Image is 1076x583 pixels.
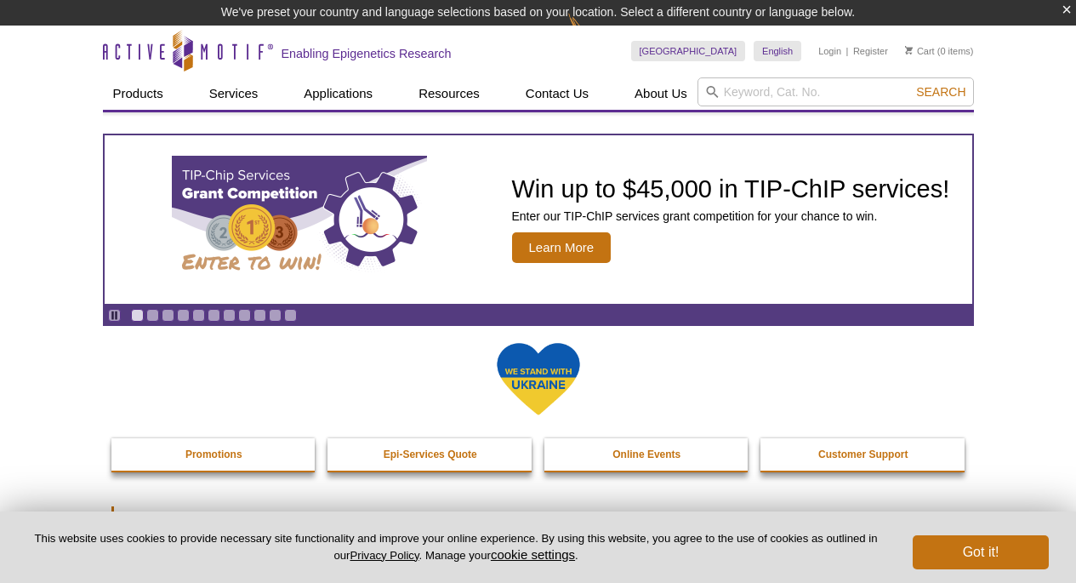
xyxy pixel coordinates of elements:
h2: Win up to $45,000 in TIP-ChIP services! [512,176,950,202]
img: Your Cart [905,46,913,54]
h2: Featured Products [111,506,965,532]
a: Go to slide 2 [146,309,159,322]
a: Go to slide 1 [131,309,144,322]
img: Change Here [568,13,613,53]
strong: Epi-Services Quote [384,449,477,460]
strong: Customer Support [818,449,908,460]
strong: Promotions [185,449,242,460]
a: TIP-ChIP Services Grant Competition Win up to $45,000 in TIP-ChIP services! Enter our TIP-ChIP se... [105,135,972,304]
a: Register [853,45,888,57]
a: Go to slide 11 [284,309,297,322]
a: Go to slide 3 [162,309,174,322]
a: Customer Support [760,438,966,471]
a: Contact Us [515,77,599,110]
a: Go to slide 8 [238,309,251,322]
p: Enter our TIP-ChIP services grant competition for your chance to win. [512,209,950,224]
a: Applications [293,77,383,110]
a: Products [103,77,174,110]
a: Promotions [111,438,317,471]
a: Epi-Services Quote [327,438,533,471]
a: Services [199,77,269,110]
a: Login [818,45,841,57]
h2: Enabling Epigenetics Research [282,46,452,61]
a: Resources [408,77,490,110]
li: (0 items) [905,41,974,61]
img: TIP-ChIP Services Grant Competition [172,156,427,283]
a: Cart [905,45,935,57]
a: [GEOGRAPHIC_DATA] [631,41,746,61]
a: About Us [624,77,697,110]
li: | [846,41,849,61]
span: Learn More [512,232,612,263]
a: Go to slide 6 [208,309,220,322]
a: Go to slide 5 [192,309,205,322]
a: Go to slide 4 [177,309,190,322]
a: Go to slide 9 [253,309,266,322]
button: cookie settings [491,547,575,562]
button: Search [911,84,971,100]
a: Privacy Policy [350,549,418,562]
a: Toggle autoplay [108,309,121,322]
button: Got it! [913,535,1049,569]
article: TIP-ChIP Services Grant Competition [105,135,972,304]
a: Go to slide 7 [223,309,236,322]
strong: Online Events [612,449,680,460]
img: We Stand With Ukraine [496,341,581,417]
input: Keyword, Cat. No. [697,77,974,106]
a: English [754,41,801,61]
p: This website uses cookies to provide necessary site functionality and improve your online experie... [27,531,885,563]
a: Online Events [544,438,750,471]
a: Go to slide 10 [269,309,282,322]
span: Search [916,85,965,99]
